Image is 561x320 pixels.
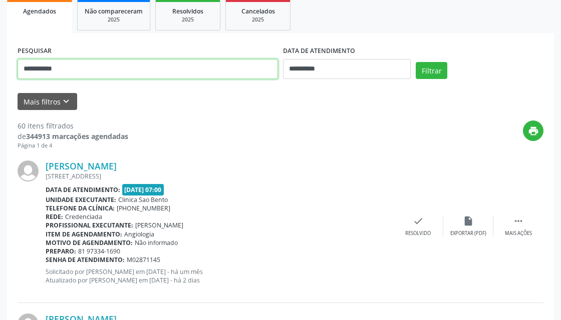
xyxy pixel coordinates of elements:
span: [PHONE_NUMBER] [117,204,170,212]
span: Clinica Sao Bento [118,195,168,204]
span: Agendados [23,7,56,15]
div: 60 itens filtrados [18,120,128,131]
div: Página 1 de 4 [18,141,128,150]
span: [PERSON_NAME] [135,221,183,229]
div: Resolvido [405,230,431,237]
b: Senha de atendimento: [46,255,125,264]
img: img [18,160,39,181]
span: Resolvidos [172,7,203,15]
i: keyboard_arrow_down [61,96,72,107]
div: [STREET_ADDRESS] [46,172,393,180]
b: Rede: [46,212,63,221]
span: Angiologia [124,230,154,238]
div: 2025 [233,16,283,23]
b: Item de agendamento: [46,230,122,238]
label: PESQUISAR [18,43,52,59]
div: Mais ações [505,230,532,237]
span: Cancelados [241,7,275,15]
i: print [528,125,539,136]
i: check [413,215,424,226]
span: Não informado [135,238,178,247]
b: Unidade executante: [46,195,116,204]
i: insert_drive_file [463,215,474,226]
span: Não compareceram [85,7,143,15]
button: print [523,120,543,141]
b: Preparo: [46,247,76,255]
i:  [513,215,524,226]
span: Credenciada [65,212,102,221]
b: Profissional executante: [46,221,133,229]
p: Solicitado por [PERSON_NAME] em [DATE] - há um mês Atualizado por [PERSON_NAME] em [DATE] - há 2 ... [46,267,393,284]
span: 81 97334-1690 [78,247,120,255]
button: Mais filtroskeyboard_arrow_down [18,93,77,110]
a: [PERSON_NAME] [46,160,117,171]
div: 2025 [163,16,213,23]
b: Data de atendimento: [46,185,120,194]
b: Motivo de agendamento: [46,238,133,247]
strong: 344913 marcações agendadas [26,131,128,141]
b: Telefone da clínica: [46,204,115,212]
button: Filtrar [416,62,447,79]
div: Exportar (PDF) [450,230,486,237]
span: M02871145 [127,255,160,264]
div: 2025 [85,16,143,23]
span: [DATE] 07:00 [122,184,164,195]
label: DATA DE ATENDIMENTO [283,43,355,59]
div: de [18,131,128,141]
